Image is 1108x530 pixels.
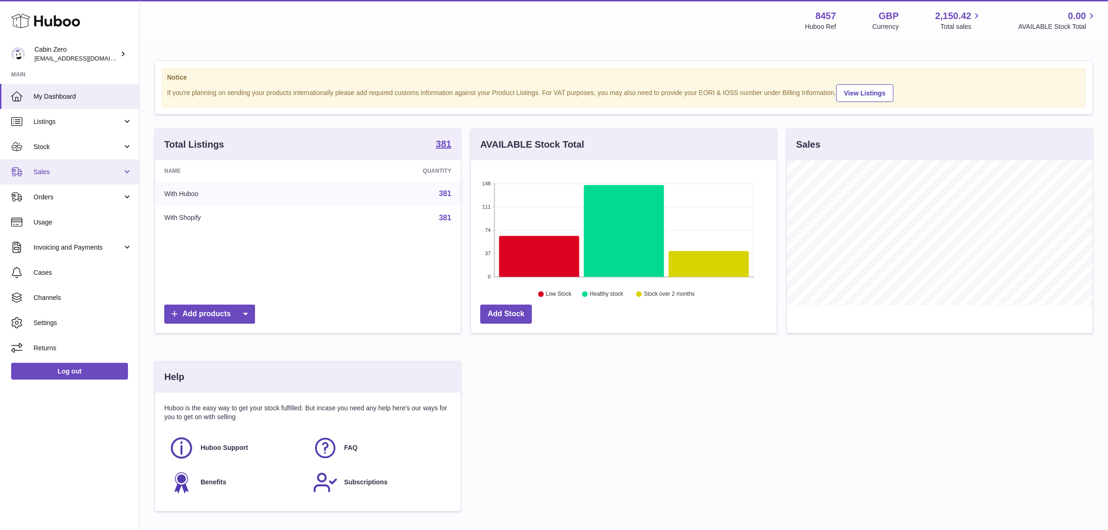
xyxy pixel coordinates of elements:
[11,363,128,380] a: Log out
[815,10,836,22] strong: 8457
[34,92,132,101] span: My Dashboard
[155,182,320,206] td: With Huboo
[485,251,490,256] text: 37
[590,291,624,298] text: Healthy stock
[344,478,388,487] span: Subscriptions
[155,160,320,182] th: Name
[480,138,584,151] h3: AVAILABLE Stock Total
[482,204,490,210] text: 111
[873,22,899,31] div: Currency
[480,305,532,324] a: Add Stock
[164,371,184,383] h3: Help
[34,268,132,277] span: Cases
[34,243,122,252] span: Invoicing and Payments
[436,139,451,150] a: 381
[167,73,1081,82] strong: Notice
[344,443,358,452] span: FAQ
[34,344,132,353] span: Returns
[879,10,899,22] strong: GBP
[796,138,820,151] h3: Sales
[34,168,122,177] span: Sales
[164,404,451,421] p: Huboo is the easy way to get your stock fulfilled. But incase you need any help here's our ways f...
[1018,10,1097,31] a: 0.00 AVAILABLE Stock Total
[1068,10,1086,22] span: 0.00
[34,319,132,327] span: Settings
[546,291,572,298] text: Low Stock
[34,293,132,302] span: Channels
[11,47,25,61] img: internalAdmin-8457@internal.huboo.com
[34,218,132,227] span: Usage
[488,274,490,279] text: 0
[935,10,972,22] span: 2,150.42
[164,138,224,151] h3: Total Listings
[439,214,451,222] a: 381
[644,291,695,298] text: Stock over 2 months
[169,470,303,495] a: Benefits
[439,190,451,197] a: 381
[164,305,255,324] a: Add products
[482,181,490,186] text: 148
[34,117,122,126] span: Listings
[169,435,303,461] a: Huboo Support
[320,160,461,182] th: Quantity
[155,206,320,230] td: With Shopify
[201,443,248,452] span: Huboo Support
[1018,22,1097,31] span: AVAILABLE Stock Total
[940,22,982,31] span: Total sales
[34,54,137,62] span: [EMAIL_ADDRESS][DOMAIN_NAME]
[313,470,447,495] a: Subscriptions
[436,139,451,149] strong: 381
[34,143,122,151] span: Stock
[34,45,118,63] div: Cabin Zero
[935,10,982,31] a: 2,150.42 Total sales
[313,435,447,461] a: FAQ
[201,478,226,487] span: Benefits
[485,227,490,233] text: 74
[836,84,893,102] a: View Listings
[805,22,836,31] div: Huboo Ref
[167,83,1081,102] div: If you're planning on sending your products internationally please add required customs informati...
[34,193,122,202] span: Orders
